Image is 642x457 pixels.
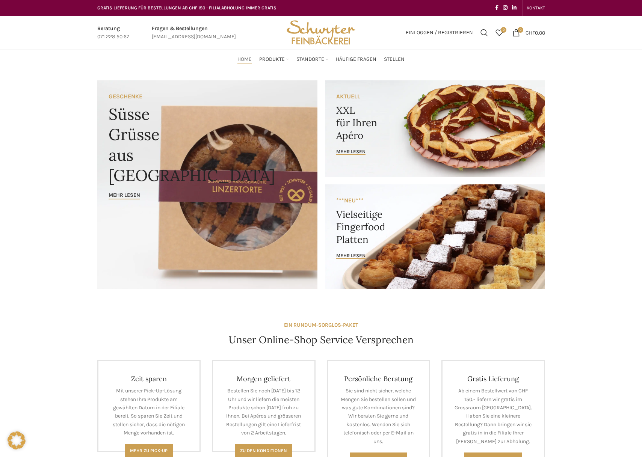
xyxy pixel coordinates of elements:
[110,387,189,437] p: Mit unserer Pick-Up-Lösung stehen Ihre Produkte am gewählten Datum in der Filiale bereit. So spar...
[501,3,510,13] a: Instagram social link
[526,29,545,36] bdi: 0.00
[224,387,303,437] p: Bestellen Sie noch [DATE] bis 12 Uhr und wir liefern die meisten Produkte schon [DATE] früh zu Ih...
[339,374,418,383] h4: Persönliche Beratung
[259,56,285,63] span: Produkte
[94,52,549,67] div: Main navigation
[259,52,289,67] a: Produkte
[224,374,303,383] h4: Morgen geliefert
[97,80,317,289] a: Banner link
[527,5,545,11] span: KONTAKT
[526,29,535,36] span: CHF
[130,448,168,453] span: Mehr zu Pick-Up
[97,5,276,11] span: GRATIS LIEFERUNG FÜR BESTELLUNGEN AB CHF 150 - FILIALABHOLUNG IMMER GRATIS
[510,3,519,13] a: Linkedin social link
[493,3,501,13] a: Facebook social link
[527,0,545,15] a: KONTAKT
[336,52,376,67] a: Häufige Fragen
[336,56,376,63] span: Häufige Fragen
[296,56,324,63] span: Standorte
[296,52,328,67] a: Standorte
[518,27,523,33] span: 0
[454,387,533,446] p: Ab einem Bestellwert von CHF 150.- liefern wir gratis im Grossraum [GEOGRAPHIC_DATA]. Haben Sie e...
[152,24,236,41] a: Infobox link
[384,56,405,63] span: Stellen
[477,25,492,40] a: Suchen
[402,25,477,40] a: Einloggen / Registrieren
[454,374,533,383] h4: Gratis Lieferung
[492,25,507,40] a: 0
[384,52,405,67] a: Stellen
[325,80,545,177] a: Banner link
[284,16,358,50] img: Bäckerei Schwyter
[237,56,252,63] span: Home
[339,387,418,446] p: Sie sind nicht sicher, welche Mengen Sie bestellen sollen und was gute Kombinationen sind? Wir be...
[237,52,252,67] a: Home
[97,24,129,41] a: Infobox link
[284,322,358,328] strong: EIN RUNDUM-SORGLOS-PAKET
[523,0,549,15] div: Secondary navigation
[509,25,549,40] a: 0 CHF0.00
[110,374,189,383] h4: Zeit sparen
[492,25,507,40] div: Meine Wunschliste
[406,30,473,35] span: Einloggen / Registrieren
[284,29,358,35] a: Site logo
[229,333,414,347] h4: Unser Online-Shop Service Versprechen
[240,448,287,453] span: Zu den Konditionen
[501,27,506,33] span: 0
[325,184,545,289] a: Banner link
